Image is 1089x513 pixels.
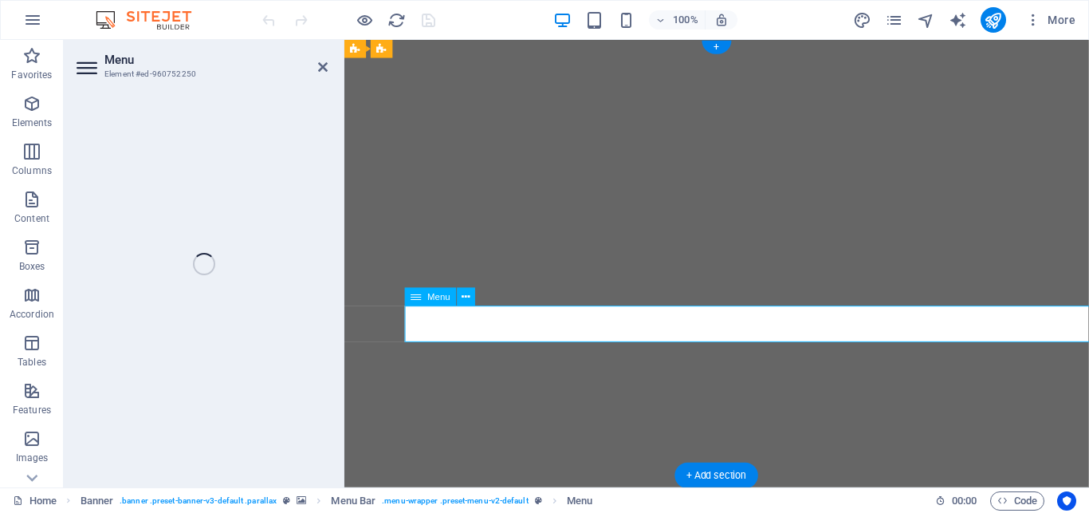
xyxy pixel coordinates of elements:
[387,10,406,30] button: reload
[673,10,698,30] h6: 100%
[382,491,528,511] span: . menu-wrapper .preset-menu-v2-default
[649,10,706,30] button: 100%
[13,491,57,511] a: Click to cancel selection. Double-click to open Pages
[984,11,1002,30] i: Publish
[567,491,592,511] span: Click to select. Double-click to edit
[18,356,46,369] p: Tables
[283,496,290,505] i: This element is a customizable preset
[963,495,965,507] span: :
[92,10,211,30] img: Editor Logo
[13,404,51,416] p: Features
[949,10,968,30] button: text_generator
[949,11,967,30] i: AI Writer
[387,11,406,30] i: Reload page
[81,491,114,511] span: Click to select. Double-click to edit
[81,491,593,511] nav: breadcrumb
[702,41,731,54] div: +
[853,11,871,30] i: Design (Ctrl+Alt+Y)
[997,491,1037,511] span: Code
[917,11,935,30] i: Navigator
[331,491,375,511] span: Click to select. Double-click to edit
[16,452,49,464] p: Images
[853,10,872,30] button: design
[355,10,374,30] button: Click here to leave preview mode and continue editing
[11,69,52,81] p: Favorites
[297,496,306,505] i: This element contains a background
[14,212,49,225] p: Content
[674,463,758,488] div: + Add section
[428,292,451,301] span: Menu
[19,260,45,273] p: Boxes
[535,496,542,505] i: This element is a customizable preset
[10,308,54,321] p: Accordion
[935,491,977,511] h6: Session time
[1019,7,1082,33] button: More
[952,491,977,511] span: 00 00
[885,10,904,30] button: pages
[120,491,277,511] span: . banner .preset-banner-v3-default .parallax
[714,13,729,27] i: On resize automatically adjust zoom level to fit chosen device.
[12,164,52,177] p: Columns
[981,7,1006,33] button: publish
[990,491,1044,511] button: Code
[917,10,936,30] button: navigator
[12,116,53,129] p: Elements
[1025,12,1075,28] span: More
[1057,491,1076,511] button: Usercentrics
[885,11,903,30] i: Pages (Ctrl+Alt+S)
